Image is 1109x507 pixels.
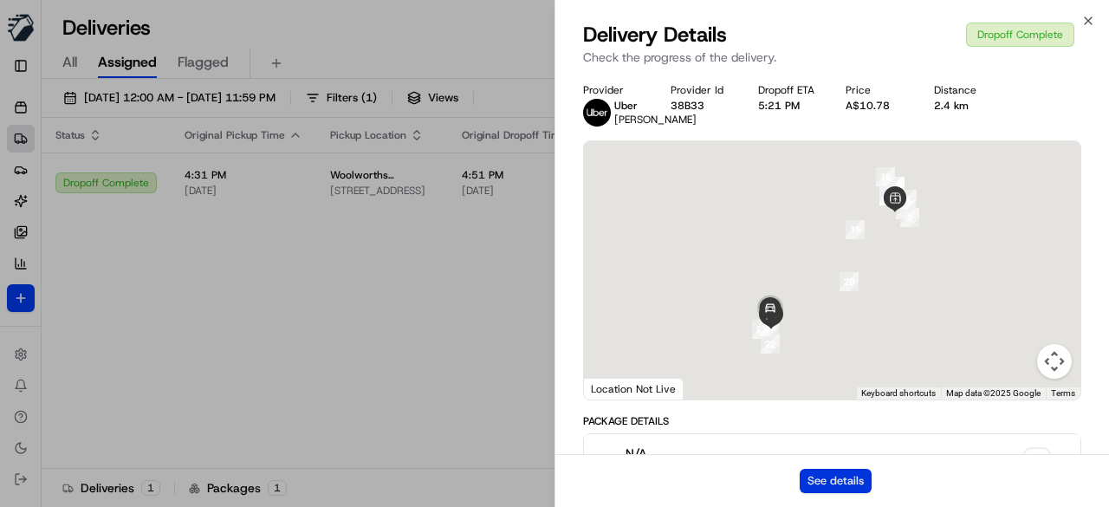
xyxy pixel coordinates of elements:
[588,377,645,400] a: Open this area in Google Maps (opens a new window)
[885,177,905,196] div: 15
[900,208,919,227] div: 2
[880,186,899,205] div: 6
[846,220,865,239] div: 19
[934,99,994,113] div: 2.4 km
[583,21,727,49] span: Delivery Details
[934,83,994,97] div: Distance
[583,414,1081,428] div: Package Details
[761,335,780,354] div: 22
[861,387,936,400] button: Keyboard shortcuts
[898,190,917,209] div: 3
[583,49,1081,66] p: Check the progress of the delivery.
[671,83,730,97] div: Provider Id
[881,182,900,201] div: 16
[876,167,895,186] div: 18
[583,99,611,127] img: uber-new-logo.jpeg
[614,99,638,113] span: Uber
[800,469,872,493] button: See details
[614,113,697,127] span: [PERSON_NAME]
[752,320,771,339] div: 21
[881,183,900,202] div: 17
[1051,388,1075,398] a: Terms
[671,99,704,113] button: 38B33
[584,434,1080,490] button: N/A
[758,99,818,113] div: 5:21 PM
[583,83,643,97] div: Provider
[946,388,1041,398] span: Map data ©2025 Google
[879,186,898,205] div: 5
[846,99,905,113] div: A$10.78
[846,83,905,97] div: Price
[1037,344,1072,379] button: Map camera controls
[584,378,684,400] div: Location Not Live
[626,445,675,462] span: N/A
[840,272,859,291] div: 20
[758,83,818,97] div: Dropoff ETA
[588,377,645,400] img: Google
